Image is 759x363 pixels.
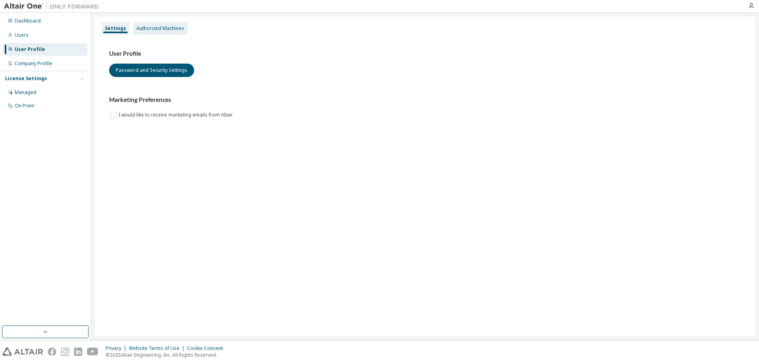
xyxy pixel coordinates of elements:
img: facebook.svg [48,348,56,356]
h3: User Profile [109,50,741,58]
img: youtube.svg [87,348,98,356]
div: License Settings [5,75,47,82]
div: Users [15,32,28,38]
div: Managed [15,89,36,96]
h3: Marketing Preferences [109,96,741,104]
img: Altair One [4,2,103,10]
img: instagram.svg [61,348,69,356]
div: Cookie Consent [187,345,228,352]
p: © 2025 Altair Engineering, Inc. All Rights Reserved. [106,352,228,358]
button: Password and Security Settings [109,64,194,77]
img: linkedin.svg [74,348,82,356]
div: On Prem [15,103,34,109]
div: User Profile [15,46,45,53]
div: Settings [105,25,126,32]
div: Authorized Machines [136,25,184,32]
div: Privacy [106,345,129,352]
img: altair_logo.svg [2,348,43,356]
label: I would like to receive marketing emails from Altair [119,110,234,120]
div: Website Terms of Use [129,345,187,352]
div: Company Profile [15,60,52,67]
div: Dashboard [15,18,41,24]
